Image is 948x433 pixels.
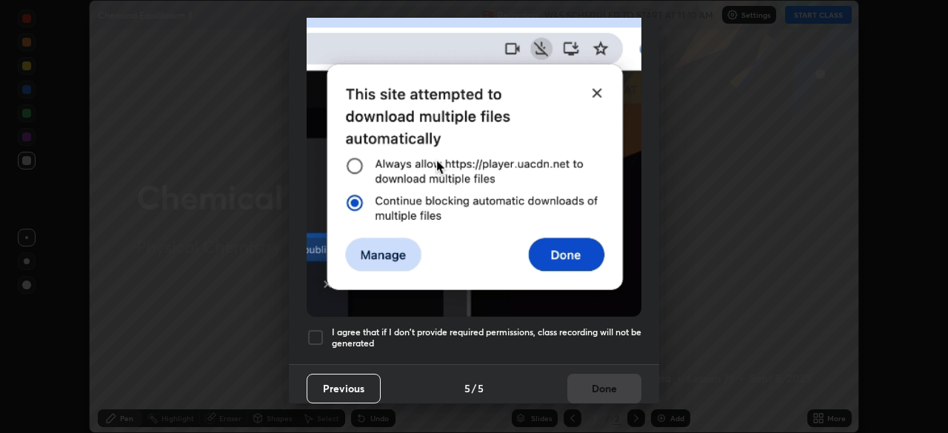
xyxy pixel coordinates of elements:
[307,374,381,403] button: Previous
[478,380,484,396] h4: 5
[464,380,470,396] h4: 5
[472,380,476,396] h4: /
[332,326,641,349] h5: I agree that if I don't provide required permissions, class recording will not be generated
